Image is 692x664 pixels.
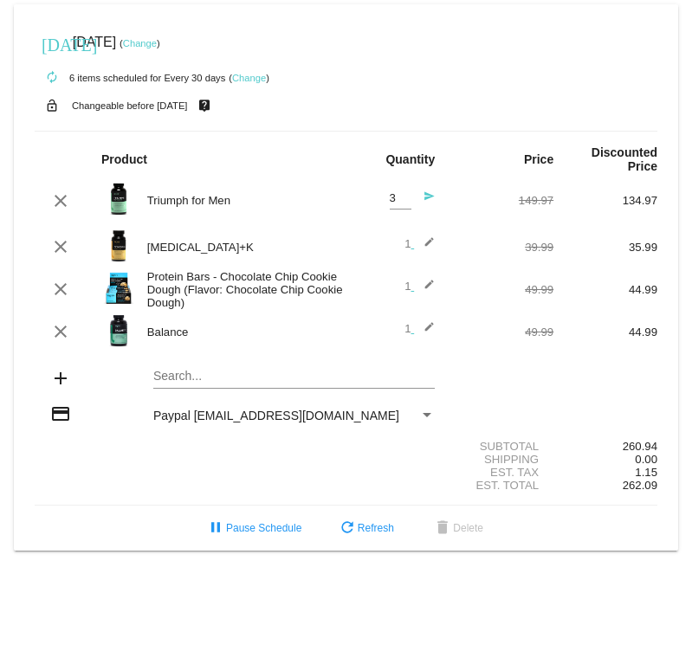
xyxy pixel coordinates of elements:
div: 44.99 [553,283,657,296]
div: Est. Total [449,479,553,492]
span: Pause Schedule [205,522,301,534]
div: Triumph for Men [139,194,346,207]
span: 1 [404,237,435,250]
small: Changeable before [DATE] [72,100,188,111]
small: 6 items scheduled for Every 30 days [35,73,225,83]
span: 1 [404,280,435,293]
small: ( ) [120,38,160,48]
mat-icon: clear [50,321,71,342]
mat-icon: clear [50,236,71,257]
button: Delete [418,513,497,544]
span: Delete [432,522,483,534]
a: Change [232,73,266,83]
input: Search... [153,370,435,384]
mat-select: Payment Method [153,409,435,422]
div: Est. Tax [449,466,553,479]
span: 1.15 [635,466,657,479]
mat-icon: delete [432,519,453,539]
small: ( ) [229,73,269,83]
mat-icon: lock_open [42,94,62,117]
div: [MEDICAL_DATA]+K [139,241,346,254]
div: 44.99 [553,326,657,338]
strong: Product [101,152,147,166]
mat-icon: edit [414,236,435,257]
div: 260.94 [553,440,657,453]
img: Image-1-Triumph_carousel-front-transp.png [101,182,136,216]
mat-icon: edit [414,321,435,342]
div: 49.99 [449,326,553,338]
mat-icon: pause [205,519,226,539]
mat-icon: live_help [194,94,215,117]
mat-icon: send [414,190,435,211]
button: Pause Schedule [191,513,315,544]
span: Paypal [EMAIL_ADDRESS][DOMAIN_NAME] [153,409,399,422]
mat-icon: clear [50,190,71,211]
span: Refresh [337,522,394,534]
span: 262.09 [623,479,657,492]
mat-icon: add [50,368,71,389]
div: 134.97 [553,194,657,207]
strong: Price [524,152,553,166]
input: Quantity [390,192,411,205]
mat-icon: [DATE] [42,33,62,54]
div: Shipping [449,453,553,466]
mat-icon: refresh [337,519,358,539]
div: 35.99 [553,241,657,254]
div: 49.99 [449,283,553,296]
div: Subtotal [449,440,553,453]
a: Change [123,38,157,48]
div: 149.97 [449,194,553,207]
mat-icon: credit_card [50,403,71,424]
div: Protein Bars - Chocolate Chip Cookie Dough (Flavor: Chocolate Chip Cookie Dough) [139,270,346,309]
mat-icon: clear [50,279,71,300]
img: Image-1-Carousel-Balance-transp.png [101,313,136,348]
span: 0.00 [635,453,657,466]
mat-icon: autorenew [42,68,62,88]
div: Balance [139,326,346,338]
mat-icon: edit [414,279,435,300]
strong: Quantity [385,152,435,166]
div: 39.99 [449,241,553,254]
span: 1 [404,322,435,335]
strong: Discounted Price [592,145,657,173]
button: Refresh [323,513,408,544]
img: Image-1-Carousel-Vitamin-DK-Photoshoped-1000x1000-1.png [101,229,136,263]
img: Image-1-Carousel-Protein-Bar-CCD-transp.png [101,271,136,306]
